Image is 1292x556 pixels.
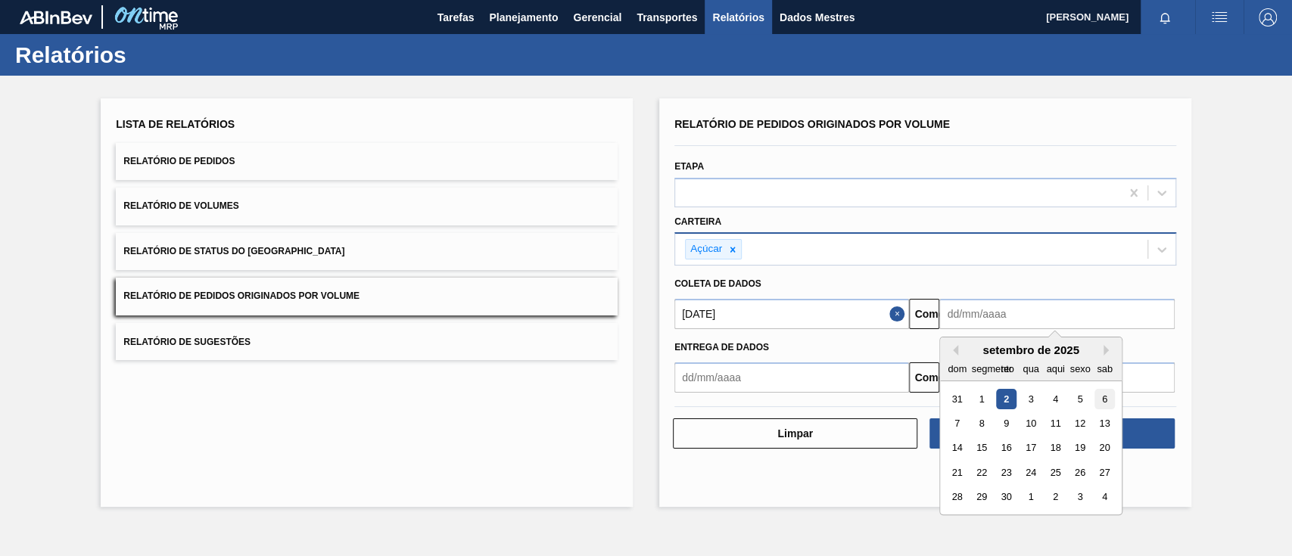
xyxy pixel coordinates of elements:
[948,363,967,374] font: dom
[116,143,618,180] button: Relatório de Pedidos
[1094,438,1115,458] div: Escolha sábado, 20 de setembro de 2025
[1045,438,1066,458] div: Escolha quinta-feira, 18 de setembro de 2025
[947,462,967,483] div: Escolha domingo, 21 de setembro de 2025
[929,418,1174,449] button: Download
[1210,8,1228,26] img: ações do usuário
[979,393,985,405] font: 1
[996,438,1016,458] div: Escolha terça-feira, 16 de setembro de 2025
[123,201,238,212] font: Relatório de Volumes
[1046,11,1129,23] font: [PERSON_NAME]
[954,418,960,429] font: 7
[1026,467,1036,478] font: 24
[947,389,967,409] div: Escolha domingo, 31 de agosto de 2025
[116,233,618,270] button: Relatório de Status do [GEOGRAPHIC_DATA]
[1078,393,1083,405] font: 5
[1053,393,1058,405] font: 4
[1047,363,1065,374] font: aqui
[1078,492,1083,503] font: 3
[1100,467,1110,478] font: 27
[437,11,475,23] font: Tarefas
[1021,389,1041,409] div: Escolha quarta-feira, 3 de setembro de 2025
[1094,413,1115,433] div: Escolha sábado, 13 de setembro de 2025
[996,462,1016,483] div: Escolha terça-feira, 23 de setembro de 2025
[1070,363,1091,374] font: sexo
[1097,363,1113,374] font: sab
[1070,389,1091,409] div: Escolha sexta-feira, 5 de setembro de 2025
[1026,418,1036,429] font: 10
[976,492,987,503] font: 29
[15,42,126,67] font: Relatórios
[972,389,992,409] div: Escolha segunda-feira, 1 de setembro de 2025
[947,487,967,508] div: Escolha domingo, 28 de setembro de 2025
[972,413,992,433] div: Escolha segunda-feira, 8 de setembro de 2025
[123,336,251,346] font: Relatório de Sugestões
[976,443,987,454] font: 15
[1045,487,1066,508] div: Escolha quinta-feira, 2 de outubro de 2025
[1102,393,1107,405] font: 6
[780,11,855,23] font: Dados Mestres
[690,243,722,254] font: Açúcar
[914,308,950,320] font: Comeu
[1045,389,1066,409] div: Escolha quinta-feira, 4 de setembro de 2025
[674,299,909,329] input: dd/mm/aaaa
[1070,487,1091,508] div: Escolha sexta-feira, 3 de outubro de 2025
[1021,487,1041,508] div: Escolha quarta-feira, 1 de outubro de 2025
[889,299,909,329] button: Fechar
[952,443,963,454] font: 14
[674,161,704,172] font: Etapa
[1259,8,1277,26] img: Sair
[573,11,621,23] font: Gerencial
[1070,462,1091,483] div: Escolha sexta-feira, 26 de setembro de 2025
[1001,492,1012,503] font: 30
[972,487,992,508] div: Escolha segunda-feira, 29 de setembro de 2025
[777,427,813,440] font: Limpar
[909,299,939,329] button: Comeu
[123,291,360,302] font: Relatório de Pedidos Originados por Volume
[945,387,1117,509] div: mês 2025-09
[972,462,992,483] div: Escolha segunda-feira, 22 de setembro de 2025
[1045,413,1066,433] div: Escolha quinta-feira, 11 de setembro de 2025
[637,11,697,23] font: Transportes
[1070,438,1091,458] div: Escolha sexta-feira, 19 de setembro de 2025
[1102,492,1107,503] font: 4
[116,323,618,360] button: Relatório de Sugestões
[1100,443,1110,454] font: 20
[123,156,235,166] font: Relatório de Pedidos
[979,418,985,429] font: 8
[947,438,967,458] div: Escolha domingo, 14 de setembro de 2025
[1104,345,1114,356] button: Próximo mês
[1070,413,1091,433] div: Escolha sexta-feira, 12 de setembro de 2025
[1001,467,1012,478] font: 23
[996,487,1016,508] div: Escolha terça-feira, 30 de setembro de 2025
[1021,413,1041,433] div: Escolha quarta-feira, 10 de setembro de 2025
[952,393,963,405] font: 31
[116,278,618,315] button: Relatório de Pedidos Originados por Volume
[996,389,1016,409] div: Escolha terça-feira, 2 de setembro de 2025
[1051,418,1061,429] font: 11
[972,438,992,458] div: Escolha segunda-feira, 15 de setembro de 2025
[674,216,721,227] font: Carteira
[123,246,344,256] font: Relatório de Status do [GEOGRAPHIC_DATA]
[1094,389,1115,409] div: Escolha sábado, 6 de setembro de 2025
[972,363,1014,374] font: segmento
[1029,393,1034,405] font: 3
[1075,418,1085,429] font: 12
[952,467,963,478] font: 21
[1001,443,1012,454] font: 16
[673,418,917,449] button: Limpar
[674,278,761,289] font: Coleta de dados
[983,343,1080,356] font: setembro de 2025
[1021,438,1041,458] div: Escolha quarta-feira, 17 de setembro de 2025
[1051,443,1061,454] font: 18
[1100,418,1110,429] font: 13
[909,362,939,393] button: Comeu
[1029,492,1034,503] font: 1
[1001,363,1012,374] font: ter
[20,11,92,24] img: TNhmsLtSVTkK8tSr43FrP2fwEKptu5GPRR3wAAAABJRU5ErkJggg==
[1094,487,1115,508] div: Escolha sábado, 4 de outubro de 2025
[1026,443,1036,454] font: 17
[1075,443,1085,454] font: 19
[674,342,769,353] font: Entrega de dados
[1021,462,1041,483] div: Escolha quarta-feira, 24 de setembro de 2025
[1045,462,1066,483] div: Escolha quinta-feira, 25 de setembro de 2025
